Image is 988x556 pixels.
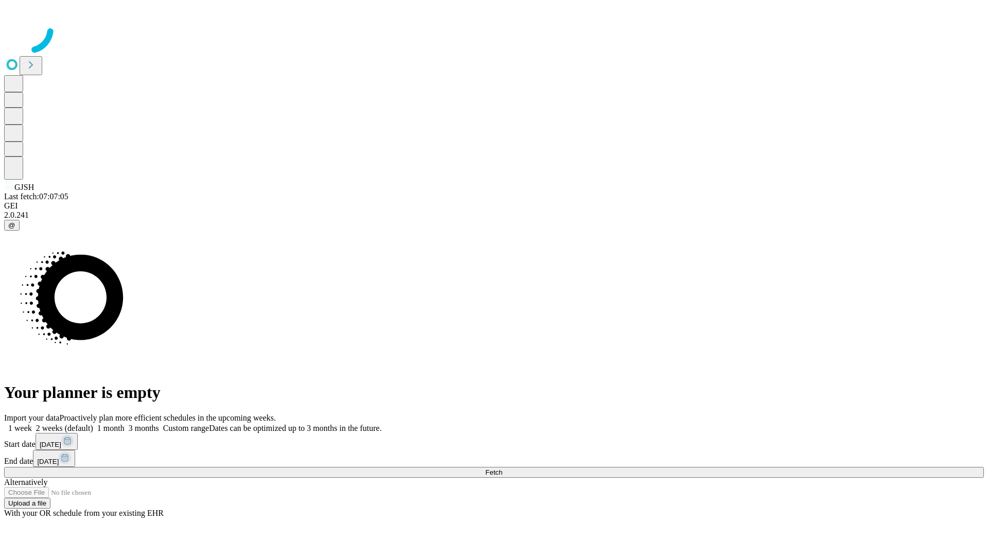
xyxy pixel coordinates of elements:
[485,468,502,476] span: Fetch
[60,413,276,422] span: Proactively plan more efficient schedules in the upcoming weeks.
[4,220,20,231] button: @
[4,450,984,467] div: End date
[4,413,60,422] span: Import your data
[4,211,984,220] div: 2.0.241
[40,441,61,448] span: [DATE]
[129,424,159,432] span: 3 months
[4,192,68,201] span: Last fetch: 07:07:05
[33,450,75,467] button: [DATE]
[163,424,209,432] span: Custom range
[37,458,59,465] span: [DATE]
[4,498,50,509] button: Upload a file
[4,467,984,478] button: Fetch
[36,433,78,450] button: [DATE]
[14,183,34,192] span: GJSH
[36,424,93,432] span: 2 weeks (default)
[209,424,381,432] span: Dates can be optimized up to 3 months in the future.
[4,509,164,517] span: With your OR schedule from your existing EHR
[4,433,984,450] div: Start date
[97,424,125,432] span: 1 month
[8,424,32,432] span: 1 week
[4,383,984,402] h1: Your planner is empty
[4,201,984,211] div: GEI
[8,221,15,229] span: @
[4,478,47,486] span: Alternatively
